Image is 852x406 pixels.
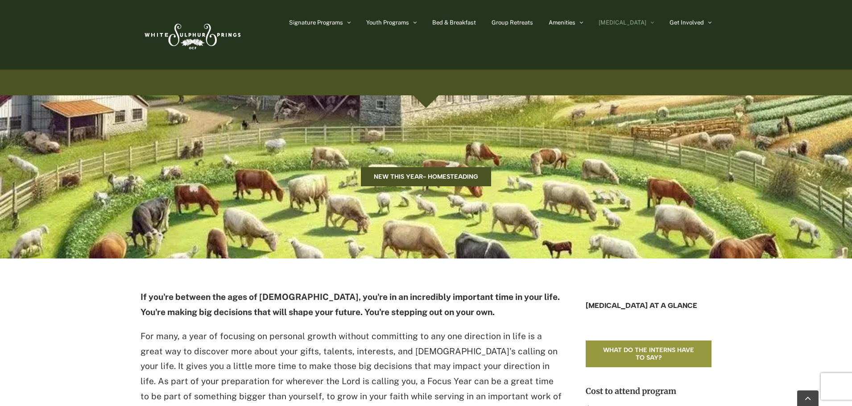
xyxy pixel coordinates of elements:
strong: If you're between the ages of [DEMOGRAPHIC_DATA], you're in an incredibly important time in your ... [141,292,560,317]
h2: Cost to attend program [586,386,711,396]
span: Get Involved [670,20,704,25]
span: Youth Programs [366,20,409,25]
span: Amenities [549,20,575,25]
span: Group Retreats [492,20,533,25]
span: What do the interns have to say? [599,346,699,361]
span: [MEDICAL_DATA] [599,20,646,25]
span: New this year- Homesteading [374,173,478,180]
img: White Sulphur Springs Logo [141,14,243,56]
span: Signature Programs [289,20,343,25]
a: intern details [361,167,491,186]
h5: [MEDICAL_DATA] AT A GLANCE [586,302,711,310]
a: intern details [586,340,711,367]
span: Bed & Breakfast [432,20,476,25]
